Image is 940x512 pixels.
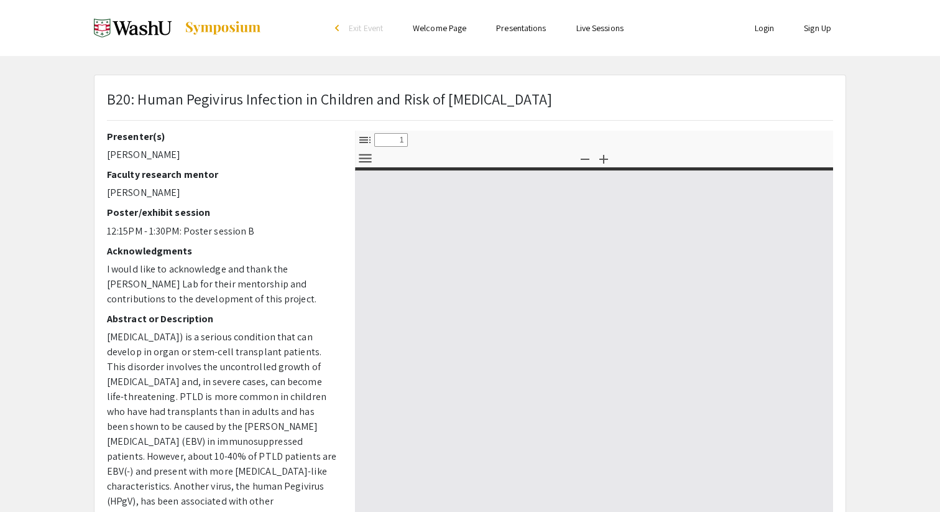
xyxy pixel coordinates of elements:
a: Sign Up [804,22,831,34]
p: [PERSON_NAME] [107,147,336,162]
img: Symposium by ForagerOne [184,21,262,35]
button: Zoom In [593,149,614,167]
input: Page [374,133,408,147]
p: B20: Human Pegivirus Infection in Children and Risk of [MEDICAL_DATA] [107,88,552,110]
span: Exit Event [349,22,383,34]
h2: Faculty research mentor [107,169,336,180]
p: [PERSON_NAME] [107,185,336,200]
p: I would like to acknowledge and thank the [PERSON_NAME] Lab for their mentorship and contribution... [107,262,336,307]
a: Spring 2025 Undergraduate Research Symposium [94,12,262,44]
button: Toggle Sidebar [354,131,376,149]
a: Presentations [496,22,546,34]
h2: Abstract or Description [107,313,336,325]
h2: Acknowledgments [107,245,336,257]
a: Live Sessions [576,22,624,34]
h2: Poster/exhibit session [107,207,336,218]
button: Tools [354,149,376,167]
h2: Presenter(s) [107,131,336,142]
a: Welcome Page [413,22,466,34]
p: 12:15PM - 1:30PM: Poster session B [107,224,336,239]
div: arrow_back_ios [335,24,343,32]
button: Zoom Out [574,149,596,167]
iframe: Chat [9,456,53,503]
a: Login [755,22,775,34]
img: Spring 2025 Undergraduate Research Symposium [94,12,172,44]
